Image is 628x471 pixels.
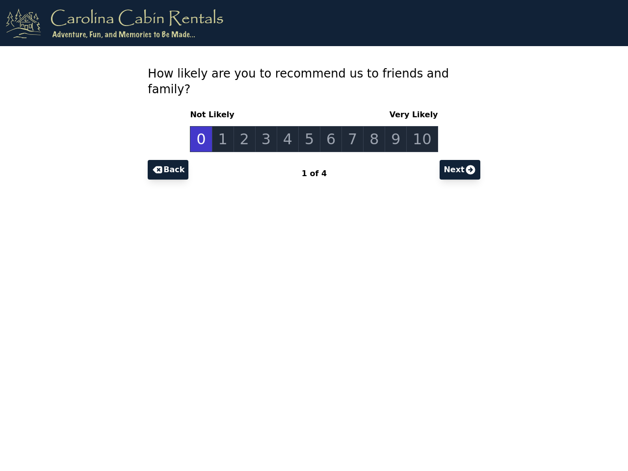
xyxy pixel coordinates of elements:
button: Back [148,160,188,180]
a: 2 [234,126,256,152]
a: 10 [406,126,438,152]
a: 4 [277,126,299,152]
a: 6 [320,126,342,152]
a: 0 [190,126,212,152]
img: logo.png [6,8,223,38]
a: 3 [255,126,277,152]
span: How likely are you to recommend us to friends and family? [148,67,449,96]
span: Not Likely [190,109,238,121]
a: 8 [363,126,385,152]
a: 1 [212,126,234,152]
span: 1 of 4 [302,169,327,178]
a: 9 [385,126,407,152]
button: Next [440,160,480,180]
a: 5 [298,126,320,152]
span: Very Likely [386,109,438,121]
a: 7 [341,126,364,152]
